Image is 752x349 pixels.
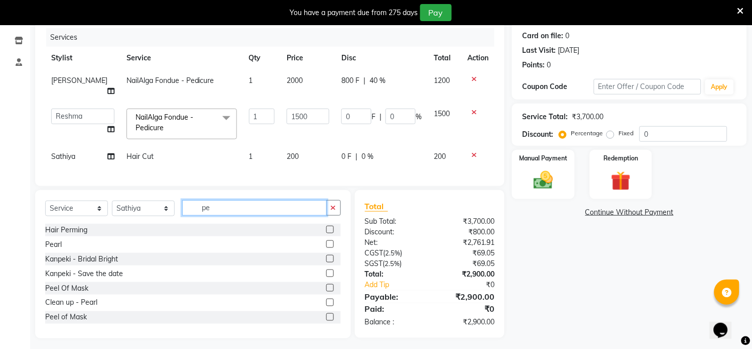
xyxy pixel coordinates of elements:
[416,112,422,122] span: %
[522,112,568,122] div: Service Total:
[45,312,87,323] div: Peel of Mask
[710,309,742,339] iframe: chat widget
[428,47,461,69] th: Total
[430,227,502,237] div: ₹800.00
[45,254,118,265] div: Kanpeki - Bridal Bright
[430,303,502,315] div: ₹0
[45,269,123,279] div: Kanpeki - Save the date
[461,47,494,69] th: Action
[522,81,594,92] div: Coupon Code
[357,216,430,227] div: Sub Total:
[127,152,154,161] span: Hair Cut
[365,201,388,212] span: Total
[385,259,400,268] span: 2.5%
[357,291,430,303] div: Payable:
[357,280,442,290] a: Add Tip
[386,249,401,257] span: 2.5%
[430,269,502,280] div: ₹2,900.00
[357,237,430,248] div: Net:
[365,248,384,257] span: CGST
[430,258,502,269] div: ₹69.05
[434,76,450,85] span: 1200
[341,151,351,162] span: 0 F
[46,28,502,47] div: Services
[357,248,430,258] div: ( )
[430,216,502,227] div: ₹3,700.00
[430,237,502,248] div: ₹2,761.91
[51,76,107,85] span: [PERSON_NAME]
[522,60,545,70] div: Points:
[363,75,365,86] span: |
[380,112,382,122] span: |
[290,8,418,18] div: You have a payment due from 275 days
[528,169,559,192] img: _cash.svg
[558,45,579,56] div: [DATE]
[603,154,638,163] label: Redemption
[571,129,603,138] label: Percentage
[434,152,446,161] span: 200
[520,154,568,163] label: Manual Payment
[249,76,253,85] span: 1
[594,79,701,95] input: Enter Offer / Coupon Code
[120,47,243,69] th: Service
[45,239,62,250] div: Pearl
[430,248,502,258] div: ₹69.05
[365,259,383,268] span: SGST
[164,123,168,132] a: x
[369,75,386,86] span: 40 %
[287,76,303,85] span: 2000
[357,303,430,315] div: Paid:
[45,225,87,235] div: Hair Perming
[45,298,97,308] div: Clean up - Pearl
[430,317,502,328] div: ₹2,900.00
[341,75,359,86] span: 800 F
[442,280,502,290] div: ₹0
[420,4,452,21] button: Pay
[357,269,430,280] div: Total:
[45,47,120,69] th: Stylist
[182,200,327,216] input: Search or Scan
[355,151,357,162] span: |
[45,283,88,294] div: Peel Of Mask
[522,129,553,140] div: Discount:
[565,31,569,41] div: 0
[522,45,556,56] div: Last Visit:
[547,60,551,70] div: 0
[249,152,253,161] span: 1
[127,76,214,85] span: NailAlga Fondue - Pedicure
[605,169,637,193] img: _gift.svg
[281,47,335,69] th: Price
[287,152,299,161] span: 200
[357,258,430,269] div: ( )
[618,129,634,138] label: Fixed
[371,112,375,122] span: F
[361,151,373,162] span: 0 %
[335,47,428,69] th: Disc
[243,47,281,69] th: Qty
[572,112,603,122] div: ₹3,700.00
[514,207,745,218] a: Continue Without Payment
[357,317,430,328] div: Balance :
[357,227,430,237] div: Discount:
[705,79,734,95] button: Apply
[430,291,502,303] div: ₹2,900.00
[136,113,193,132] span: NailAlga Fondue - Pedicure
[51,152,75,161] span: Sathiya
[522,31,563,41] div: Card on file:
[434,109,450,118] span: 1500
